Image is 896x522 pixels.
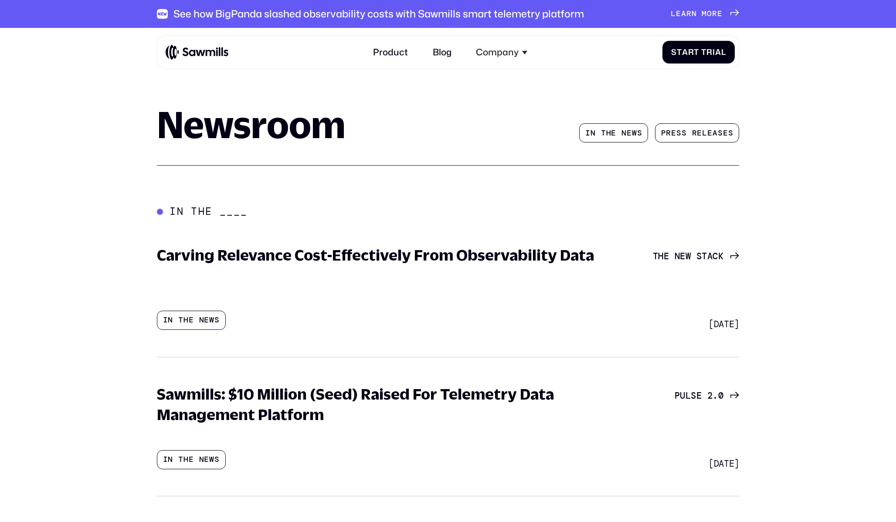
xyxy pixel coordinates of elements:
[367,40,415,64] a: Product
[682,47,688,57] span: a
[671,47,677,57] span: S
[715,47,721,57] span: a
[627,129,632,138] span: e
[718,251,723,262] span: k
[686,9,692,19] span: r
[713,390,718,401] span: .
[686,390,691,401] span: l
[702,129,707,138] span: l
[723,129,728,138] span: e
[680,390,685,401] span: u
[653,251,658,262] span: T
[694,47,699,57] span: t
[585,129,591,138] span: I
[671,9,739,19] a: Learnmore
[707,390,713,401] span: 2
[671,129,676,138] span: e
[688,47,694,57] span: r
[676,129,682,138] span: s
[713,47,715,57] span: i
[707,9,712,19] span: o
[702,9,707,19] span: m
[157,311,226,330] div: In the news
[476,47,519,58] div: Company
[692,129,697,138] span: r
[696,251,702,262] span: S
[718,129,723,138] span: s
[591,129,596,138] span: n
[675,251,680,262] span: N
[676,9,681,19] span: e
[157,384,605,424] h3: Sawmills: $10 Million (Seed) Raised For Telemetry Data Management Platform
[713,251,718,262] span: c
[707,129,713,138] span: e
[469,40,534,64] div: Company
[157,245,594,265] h3: Carving Relevance Cost-Effectively From Observability Data
[661,129,666,138] span: P
[717,9,723,19] span: e
[682,129,687,138] span: s
[675,390,680,401] span: P
[611,129,616,138] span: e
[664,251,669,262] span: e
[157,106,346,142] h1: Newsroom
[666,129,671,138] span: r
[718,390,723,401] span: 0
[601,129,606,138] span: t
[637,129,642,138] span: s
[149,237,747,338] a: Carving Relevance Cost-Effectively From Observability DataIn the newsTheNewStack[DATE]
[606,129,611,138] span: h
[713,129,718,138] span: a
[721,47,726,57] span: l
[662,41,735,64] a: StartTrial
[686,251,691,262] span: w
[709,458,739,469] div: [DATE]
[632,129,637,138] span: w
[426,40,458,64] a: Blog
[621,129,627,138] span: n
[701,47,706,57] span: T
[702,251,707,262] span: t
[173,8,584,20] div: See how BigPanda slashed observability costs with Sawmills smart telemetry platform
[691,390,696,401] span: s
[692,9,697,19] span: n
[709,319,739,330] div: [DATE]
[712,9,717,19] span: r
[170,206,248,218] div: In the ____
[728,129,733,138] span: s
[671,9,676,19] span: L
[697,129,702,138] span: e
[707,251,713,262] span: a
[655,123,740,142] a: Pressreleases
[677,47,682,57] span: t
[157,450,226,469] div: In the news
[680,251,685,262] span: e
[696,390,702,401] span: e
[658,251,663,262] span: h
[681,9,686,19] span: a
[149,376,747,477] a: Sawmills: $10 Million (Seed) Raised For Telemetry Data Management PlatformIn the newsPulse2.0[DATE]
[579,123,648,142] a: Inthenews
[706,47,713,57] span: r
